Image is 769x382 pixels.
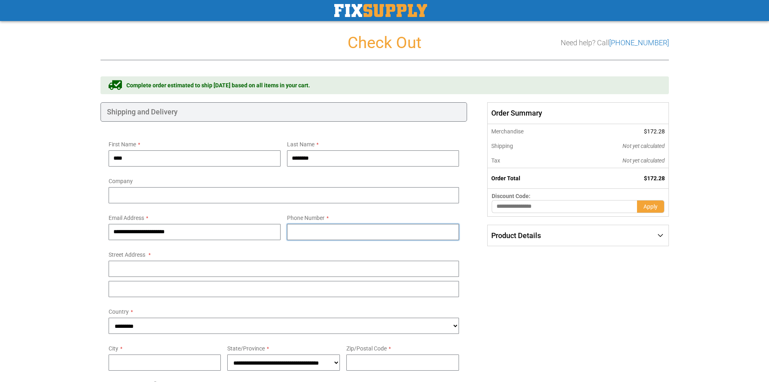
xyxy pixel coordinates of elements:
[488,153,568,168] th: Tax
[488,124,568,139] th: Merchandise
[287,141,314,148] span: Last Name
[334,4,427,17] img: Fix Industrial Supply
[491,231,541,240] span: Product Details
[492,193,530,199] span: Discount Code:
[334,4,427,17] a: store logo
[101,34,669,52] h1: Check Out
[109,345,118,352] span: City
[622,157,665,164] span: Not yet calculated
[561,39,669,47] h3: Need help? Call
[346,345,387,352] span: Zip/Postal Code
[109,308,129,315] span: Country
[491,175,520,182] strong: Order Total
[637,200,664,213] button: Apply
[109,215,144,221] span: Email Address
[287,215,325,221] span: Phone Number
[227,345,265,352] span: State/Province
[609,38,669,47] a: [PHONE_NUMBER]
[109,178,133,184] span: Company
[109,251,145,258] span: Street Address
[491,143,513,149] span: Shipping
[644,175,665,182] span: $172.28
[644,128,665,135] span: $172.28
[126,81,310,89] span: Complete order estimated to ship [DATE] based on all items in your cart.
[101,102,467,122] div: Shipping and Delivery
[109,141,136,148] span: First Name
[622,143,665,149] span: Not yet calculated
[643,203,658,210] span: Apply
[487,102,668,124] span: Order Summary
